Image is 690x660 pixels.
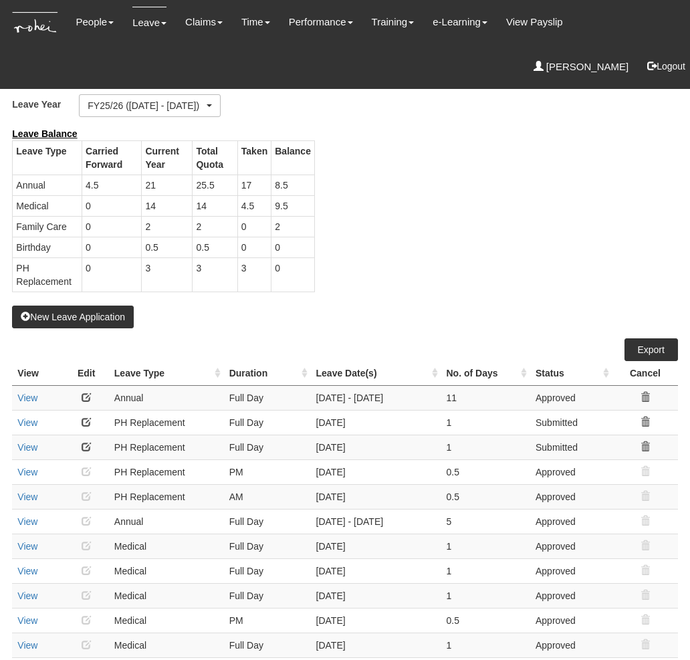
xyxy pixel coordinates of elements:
td: [DATE] - [DATE] [311,385,441,410]
td: 0 [237,237,271,257]
a: View [17,516,37,527]
a: Claims [185,7,223,37]
td: 2 [142,216,193,237]
th: Leave Date(s) : activate to sort column ascending [311,361,441,386]
th: Edit [64,361,108,386]
td: Submitted [530,410,612,435]
td: 2 [193,216,237,237]
td: Approved [530,509,612,534]
td: Approved [530,558,612,583]
td: Approved [530,608,612,633]
td: 4.5 [237,195,271,216]
th: Current Year [142,140,193,175]
td: 0.5 [193,237,237,257]
td: 0.5 [441,484,530,509]
th: Balance [271,140,315,175]
a: View [17,442,37,453]
td: PH Replacement [109,484,224,509]
td: Medical [109,558,224,583]
td: [DATE] [311,583,441,608]
td: 1 [441,583,530,608]
th: Duration : activate to sort column ascending [224,361,311,386]
td: 0 [271,237,315,257]
td: [DATE] [311,459,441,484]
td: Medical [109,633,224,657]
td: 14 [142,195,193,216]
a: Performance [289,7,353,37]
button: New Leave Application [12,306,134,328]
td: 0 [82,216,142,237]
td: PM [224,608,311,633]
td: Submitted [530,435,612,459]
td: 0.5 [441,459,530,484]
td: 9.5 [271,195,315,216]
a: View [17,615,37,626]
td: 17 [237,175,271,195]
a: View [17,541,37,552]
th: View [12,361,64,386]
td: 25.5 [193,175,237,195]
td: [DATE] [311,633,441,657]
td: 0 [82,195,142,216]
td: Full Day [224,410,311,435]
th: Carried Forward [82,140,142,175]
td: 0 [237,216,271,237]
a: View [17,417,37,428]
a: View [17,491,37,502]
td: 4.5 [82,175,142,195]
td: Family Care [13,216,82,237]
a: [PERSON_NAME] [534,51,629,82]
td: PH Replacement [109,459,224,484]
td: 1 [441,410,530,435]
label: Leave Year [12,94,79,114]
th: Taken [237,140,271,175]
td: Approved [530,534,612,558]
td: PH Replacement [13,257,82,292]
td: Full Day [224,583,311,608]
td: 0 [82,257,142,292]
a: Training [372,7,415,37]
a: People [76,7,114,37]
td: 0.5 [441,608,530,633]
td: Approved [530,484,612,509]
b: Leave Balance [12,128,77,139]
td: Medical [109,583,224,608]
td: Full Day [224,435,311,459]
th: Status : activate to sort column ascending [530,361,612,386]
a: View Payslip [506,7,563,37]
td: Full Day [224,509,311,534]
td: Medical [109,534,224,558]
td: Medical [109,608,224,633]
button: FY25/26 ([DATE] - [DATE]) [79,94,221,117]
td: Approved [530,583,612,608]
td: [DATE] [311,435,441,459]
td: Approved [530,459,612,484]
td: 3 [237,257,271,292]
td: [DATE] [311,608,441,633]
a: View [17,393,37,403]
iframe: chat widget [634,607,677,647]
a: e-Learning [433,7,487,37]
a: Export [624,338,678,361]
td: Medical [13,195,82,216]
td: 14 [193,195,237,216]
td: 21 [142,175,193,195]
td: Approved [530,385,612,410]
th: Leave Type : activate to sort column ascending [109,361,224,386]
td: [DATE] [311,534,441,558]
div: FY25/26 ([DATE] - [DATE]) [88,99,204,112]
th: No. of Days : activate to sort column ascending [441,361,530,386]
td: Full Day [224,534,311,558]
a: View [17,640,37,651]
td: 1 [441,633,530,657]
th: Cancel [612,361,678,386]
th: Total Quota [193,140,237,175]
td: Full Day [224,558,311,583]
td: 1 [441,534,530,558]
td: [DATE] - [DATE] [311,509,441,534]
td: 11 [441,385,530,410]
td: Annual [13,175,82,195]
td: Approved [530,633,612,657]
td: 0 [82,237,142,257]
th: Leave Type [13,140,82,175]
